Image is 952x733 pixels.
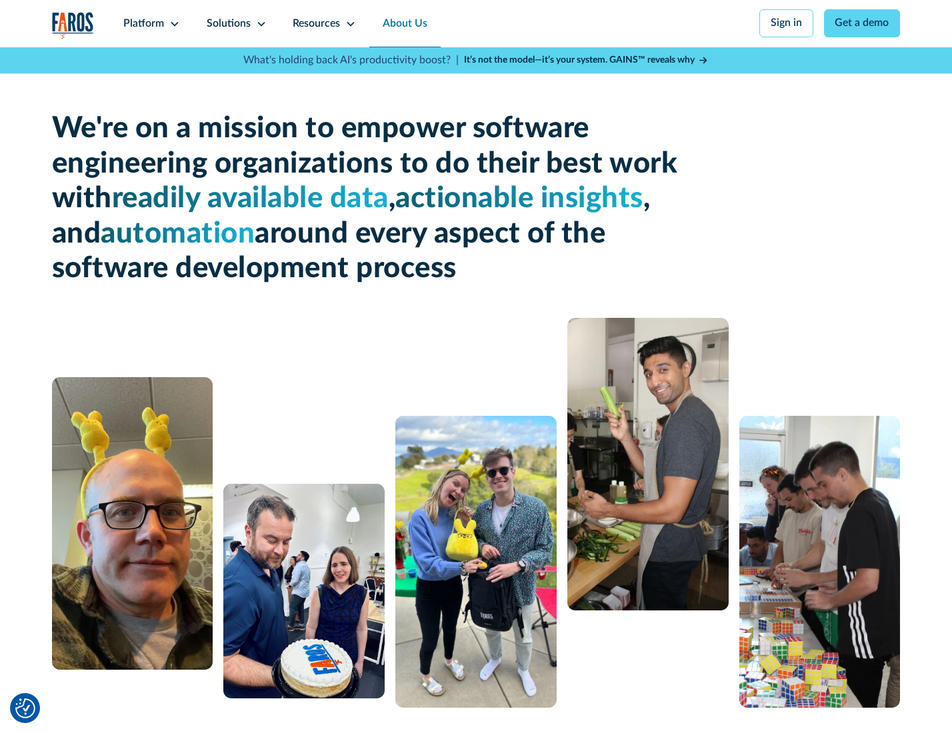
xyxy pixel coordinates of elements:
strong: It’s not the model—it’s your system. GAINS™ reveals why [464,55,695,65]
a: It’s not the model—it’s your system. GAINS™ reveals why [464,53,709,67]
button: Cookie Settings [15,698,35,718]
img: A man and a woman standing next to each other. [395,416,557,708]
a: Sign in [759,9,813,37]
div: Resources [293,16,340,32]
a: home [52,12,95,39]
img: 5 people constructing a puzzle from Rubik's cubes [739,416,901,708]
p: What's holding back AI's productivity boost? | [243,53,459,69]
img: Revisit consent button [15,698,35,718]
div: Solutions [207,16,251,32]
img: man cooking with celery [567,318,729,610]
h1: We're on a mission to empower software engineering organizations to do their best work with , , a... [52,111,688,287]
span: actionable insights [395,184,643,213]
span: automation [101,219,255,249]
img: Logo of the analytics and reporting company Faros. [52,12,95,39]
span: readily available data [112,184,389,213]
a: Get a demo [824,9,901,37]
img: A man with glasses and a bald head wearing a yellow bunny headband. [52,377,213,670]
div: Platform [123,16,164,32]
